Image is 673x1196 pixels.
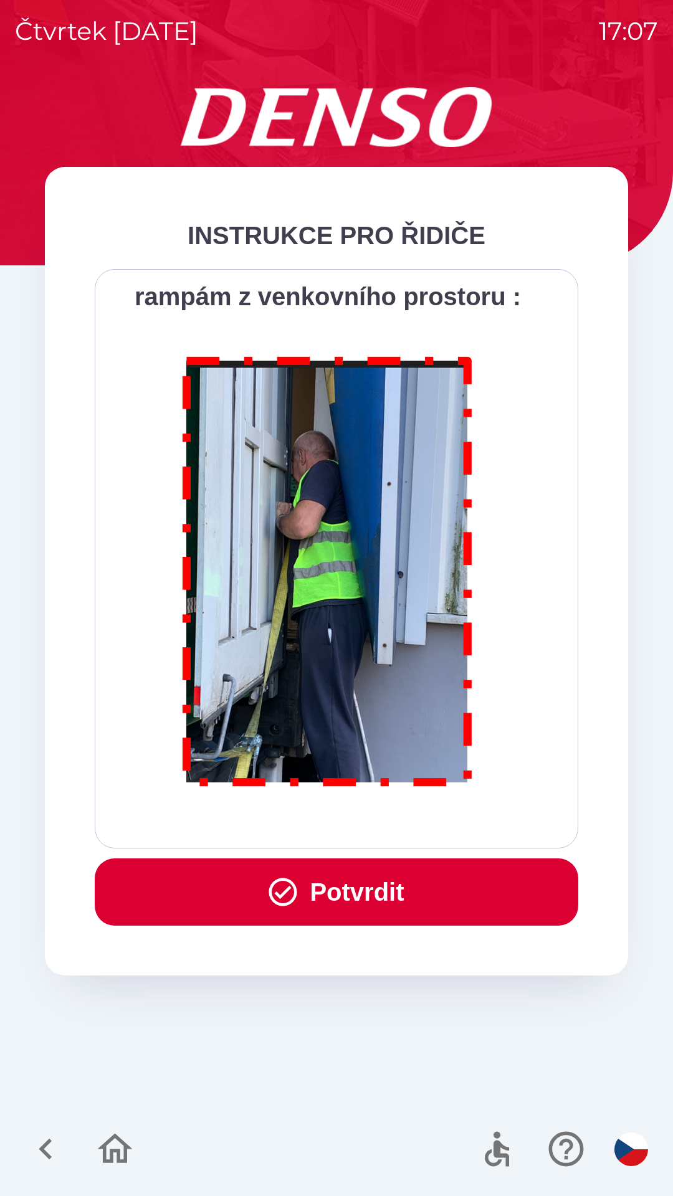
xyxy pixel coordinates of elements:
[15,12,198,50] p: čtvrtek [DATE]
[599,12,658,50] p: 17:07
[45,87,628,147] img: Logo
[95,858,578,926] button: Potvrdit
[95,217,578,254] div: INSTRUKCE PRO ŘIDIČE
[168,340,487,798] img: M8MNayrTL6gAAAABJRU5ErkJggg==
[614,1132,648,1166] img: cs flag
